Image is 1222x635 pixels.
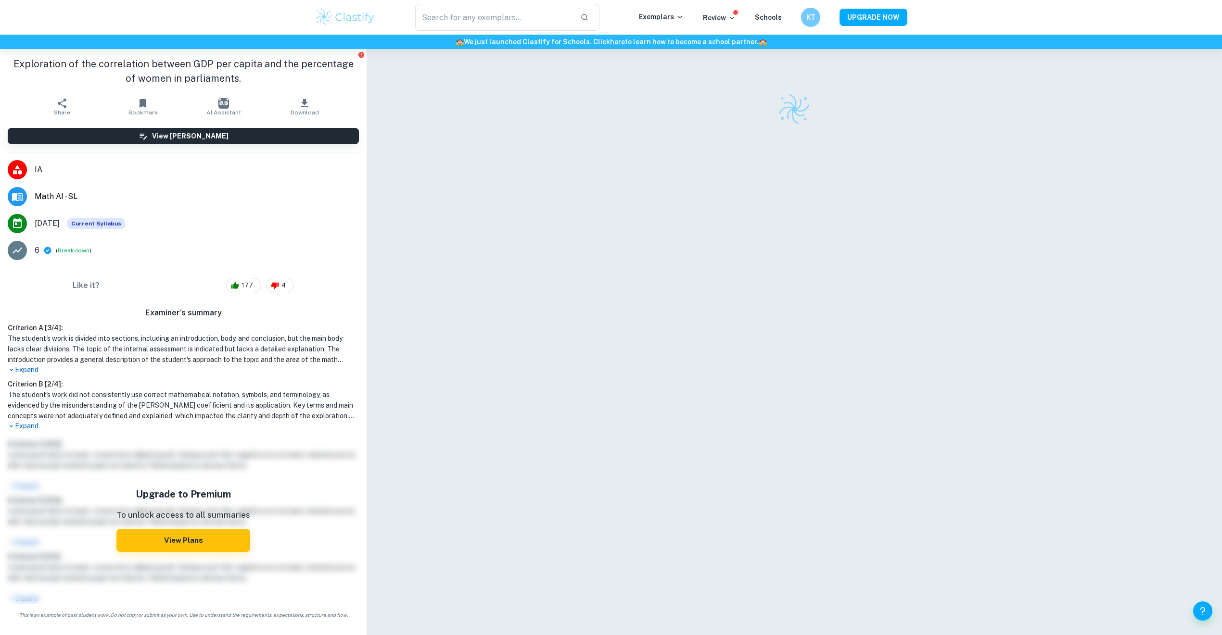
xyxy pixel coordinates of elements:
[801,8,820,27] button: KT
[266,278,294,293] div: 4
[226,278,261,293] div: 177
[840,9,907,26] button: UPGRADE NOW
[128,109,158,116] span: Bookmark
[1193,601,1212,621] button: Help and Feedback
[22,93,102,120] button: Share
[102,93,183,120] button: Bookmark
[8,365,359,375] p: Expand
[264,93,345,120] button: Download
[54,109,70,116] span: Share
[415,4,573,31] input: Search for any exemplars...
[276,281,291,290] span: 4
[8,128,359,144] button: View [PERSON_NAME]
[58,246,89,255] button: Breakdown
[777,92,811,126] img: Clastify logo
[183,93,264,120] button: AI Assistant
[8,379,359,389] h6: Criterion B [ 2 / 4 ]:
[56,246,91,255] span: ( )
[116,529,250,552] button: View Plans
[116,487,250,501] h5: Upgrade to Premium
[35,245,39,256] p: 6
[73,280,100,291] h6: Like it?
[805,12,816,23] h6: KT
[8,323,359,333] h6: Criterion A [ 3 / 4 ]:
[35,191,359,202] span: Math AI - SL
[2,37,1220,47] h6: We just launched Clastify for Schools. Click to learn how to become a school partner.
[218,98,229,109] img: AI Assistant
[35,164,359,175] span: IA
[291,109,319,116] span: Download
[755,13,782,21] a: Schools
[67,218,125,229] div: This exemplar is based on the current syllabus. Feel free to refer to it for inspiration/ideas wh...
[236,281,258,290] span: 177
[206,109,241,116] span: AI Assistant
[152,131,229,141] h6: View [PERSON_NAME]
[610,38,625,46] a: here
[8,333,359,365] h1: The student's work is divided into sections, including an introduction, body, and conclusion, but...
[8,421,359,431] p: Expand
[703,12,736,23] p: Review
[8,57,359,86] h1: Exploration of the correlation between GDP per capita and the percentage of women in parliaments.
[4,611,363,619] span: This is an example of past student work. Do not copy or submit as your own. Use to understand the...
[639,12,684,22] p: Exemplars
[8,389,359,421] h1: The student's work did not consistently use correct mathematical notation, symbols, and terminolo...
[116,509,250,522] p: To unlock access to all summaries
[357,51,365,58] button: Report issue
[315,8,376,27] img: Clastify logo
[456,38,464,46] span: 🏫
[35,218,60,229] span: [DATE]
[67,218,125,229] span: Current Syllabus
[4,307,363,319] h6: Examiner's summary
[759,38,767,46] span: 🏫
